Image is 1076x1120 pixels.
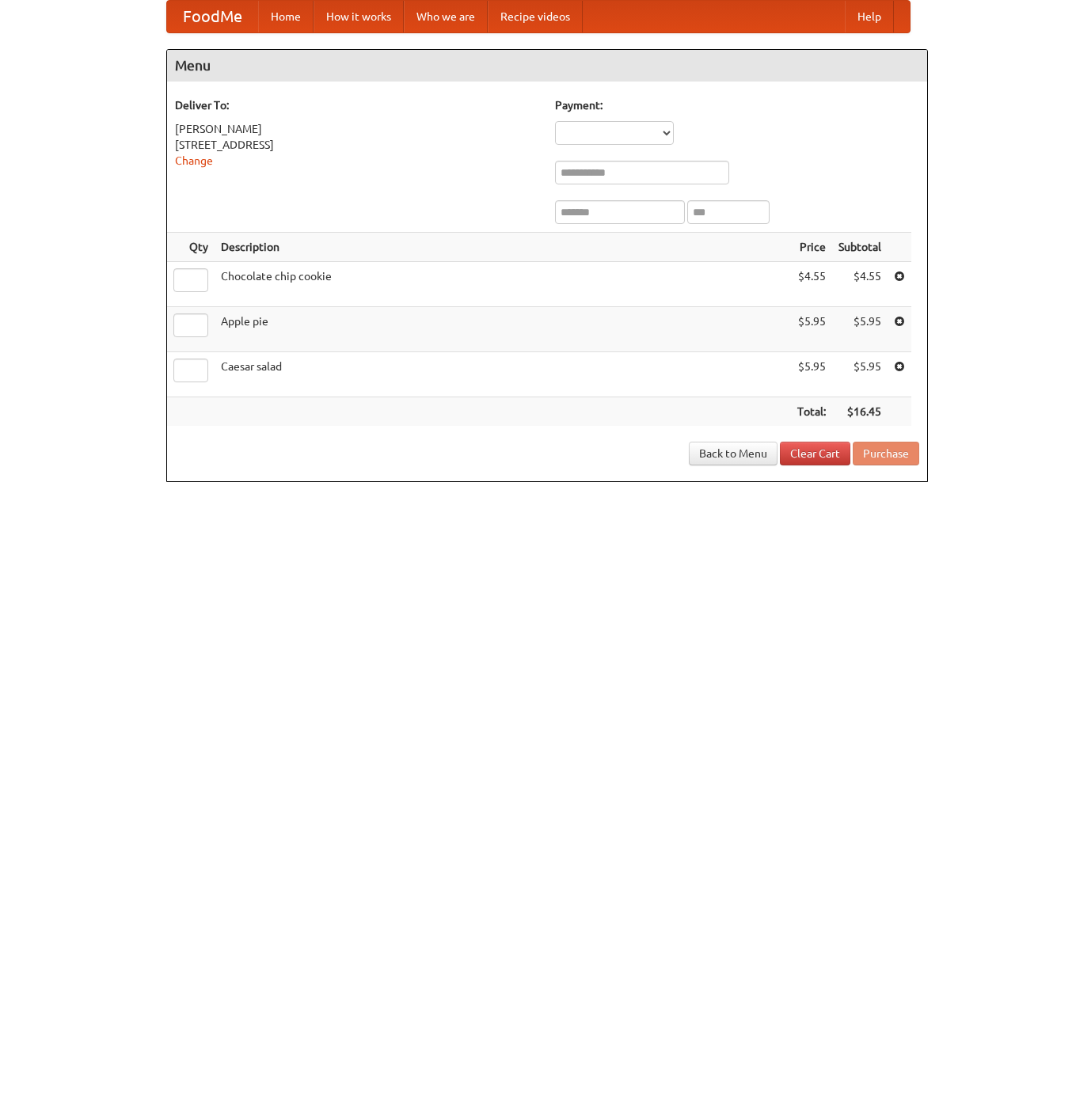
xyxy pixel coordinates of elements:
[404,1,488,32] a: Who we are
[791,352,832,397] td: $5.95
[175,97,539,113] h5: Deliver To:
[845,1,894,32] a: Help
[175,121,539,137] div: [PERSON_NAME]
[791,307,832,352] td: $5.95
[791,397,832,427] th: Total:
[832,397,888,427] th: $16.45
[555,97,919,113] h5: Payment:
[215,233,791,262] th: Description
[832,262,888,307] td: $4.55
[488,1,583,32] a: Recipe videos
[791,233,832,262] th: Price
[853,442,919,465] button: Purchase
[215,352,791,397] td: Caesar salad
[167,1,258,32] a: FoodMe
[689,442,778,465] a: Back to Menu
[215,307,791,352] td: Apple pie
[791,262,832,307] td: $4.55
[832,352,888,397] td: $5.95
[167,233,215,262] th: Qty
[258,1,314,32] a: Home
[314,1,404,32] a: How it works
[175,154,213,167] a: Change
[215,262,791,307] td: Chocolate chip cookie
[832,307,888,352] td: $5.95
[832,233,888,262] th: Subtotal
[175,137,539,153] div: [STREET_ADDRESS]
[780,442,850,465] a: Clear Cart
[167,50,927,82] h4: Menu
